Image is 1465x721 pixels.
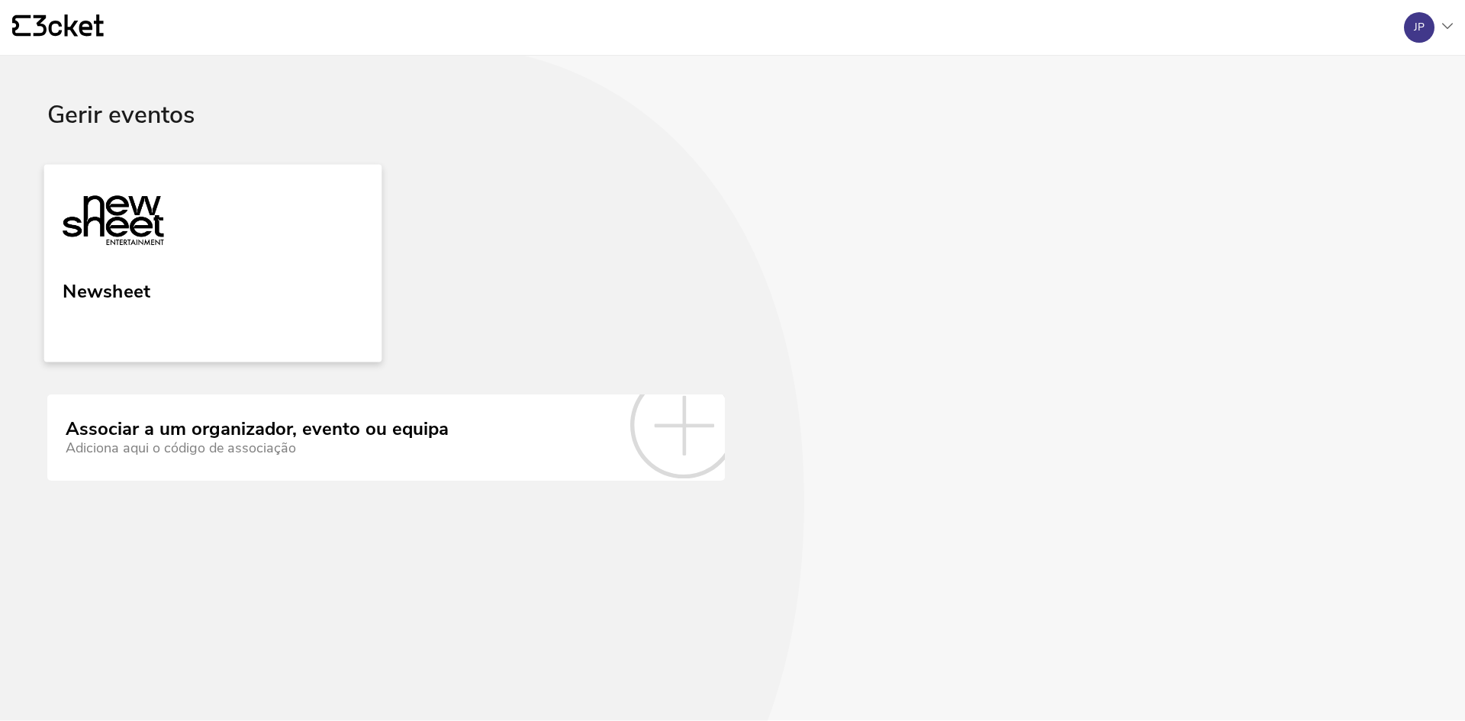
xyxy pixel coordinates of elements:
div: Associar a um organizador, evento ou equipa [66,419,449,440]
a: Associar a um organizador, evento ou equipa Adiciona aqui o código de associação [47,394,725,480]
div: JP [1414,21,1425,34]
g: {' '} [12,15,31,37]
div: Newsheet [63,275,150,302]
a: {' '} [12,14,104,40]
a: Newsheet Newsheet [44,164,382,362]
img: Newsheet [63,189,164,259]
div: Adiciona aqui o código de associação [66,440,449,456]
div: Gerir eventos [47,101,1418,166]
